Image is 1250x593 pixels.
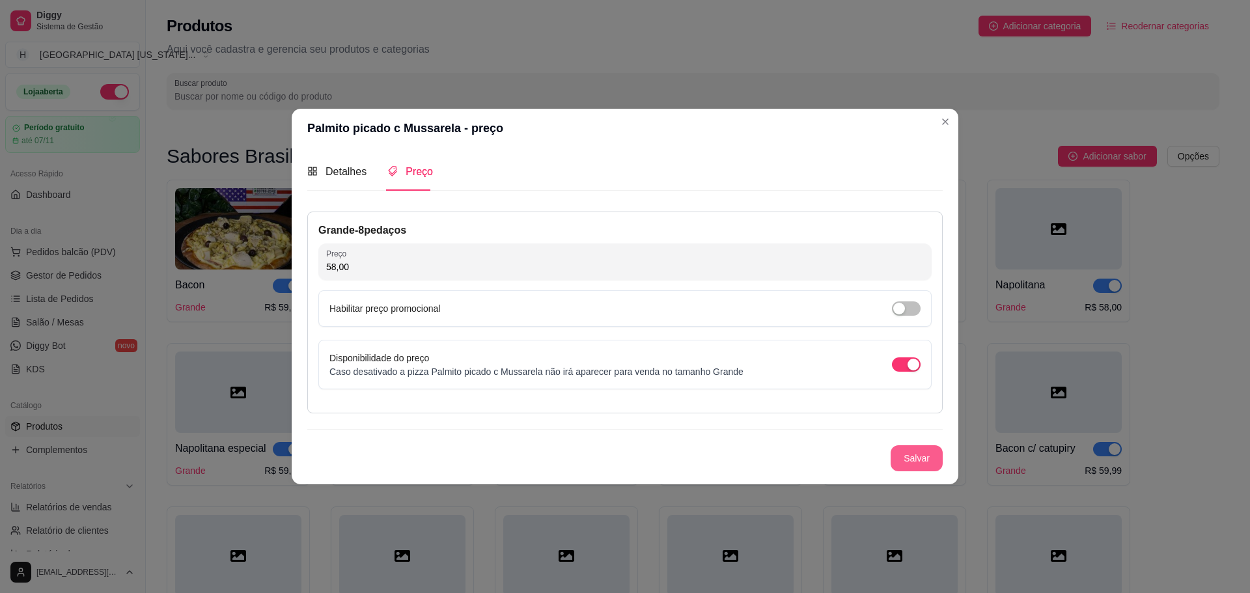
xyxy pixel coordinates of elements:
[406,166,433,177] span: Preço
[329,365,743,378] p: Caso desativado a pizza Palmito picado c Mussarela não irá aparecer para venda no tamanho Grande
[326,166,367,177] span: Detalhes
[292,109,958,148] header: Palmito picado c Mussarela - preço
[387,166,398,176] span: tags
[329,353,429,363] label: Disponibilidade do preço
[329,303,440,314] label: Habilitar preço promocional
[307,166,318,176] span: appstore
[318,223,932,238] div: Grande - 8 pedaços
[326,260,924,273] input: Preço
[326,248,351,259] label: Preço
[891,445,943,471] button: Salvar
[935,111,956,132] button: Close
